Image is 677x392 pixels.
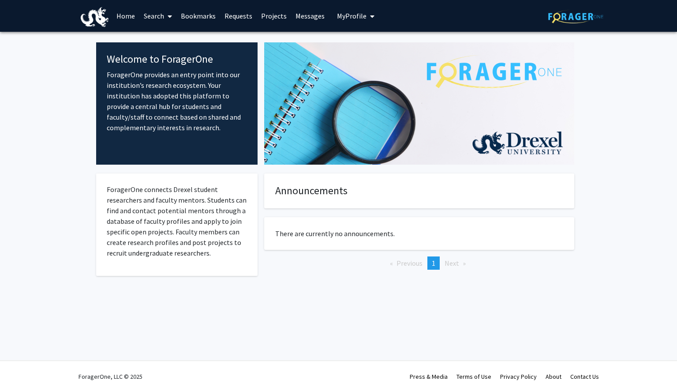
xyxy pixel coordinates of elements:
[337,11,367,20] span: My Profile
[500,373,537,381] a: Privacy Policy
[275,228,563,239] p: There are currently no announcements.
[7,352,37,385] iframe: Chat
[264,42,574,165] img: Cover Image
[546,373,561,381] a: About
[456,373,491,381] a: Terms of Use
[107,69,247,133] p: ForagerOne provides an entry point into our institution’s research ecosystem. Your institution ha...
[410,373,448,381] a: Press & Media
[275,185,563,197] h4: Announcements
[257,0,291,31] a: Projects
[570,373,599,381] a: Contact Us
[112,0,139,31] a: Home
[291,0,329,31] a: Messages
[396,259,423,268] span: Previous
[264,256,574,270] ul: Pagination
[79,361,142,392] div: ForagerOne, LLC © 2025
[81,7,109,27] img: Drexel University Logo
[107,184,247,258] p: ForagerOne connects Drexel student researchers and faculty mentors. Students can find and contact...
[548,10,603,23] img: ForagerOne Logo
[220,0,257,31] a: Requests
[176,0,220,31] a: Bookmarks
[445,259,459,268] span: Next
[432,259,435,268] span: 1
[107,53,247,66] h4: Welcome to ForagerOne
[139,0,176,31] a: Search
